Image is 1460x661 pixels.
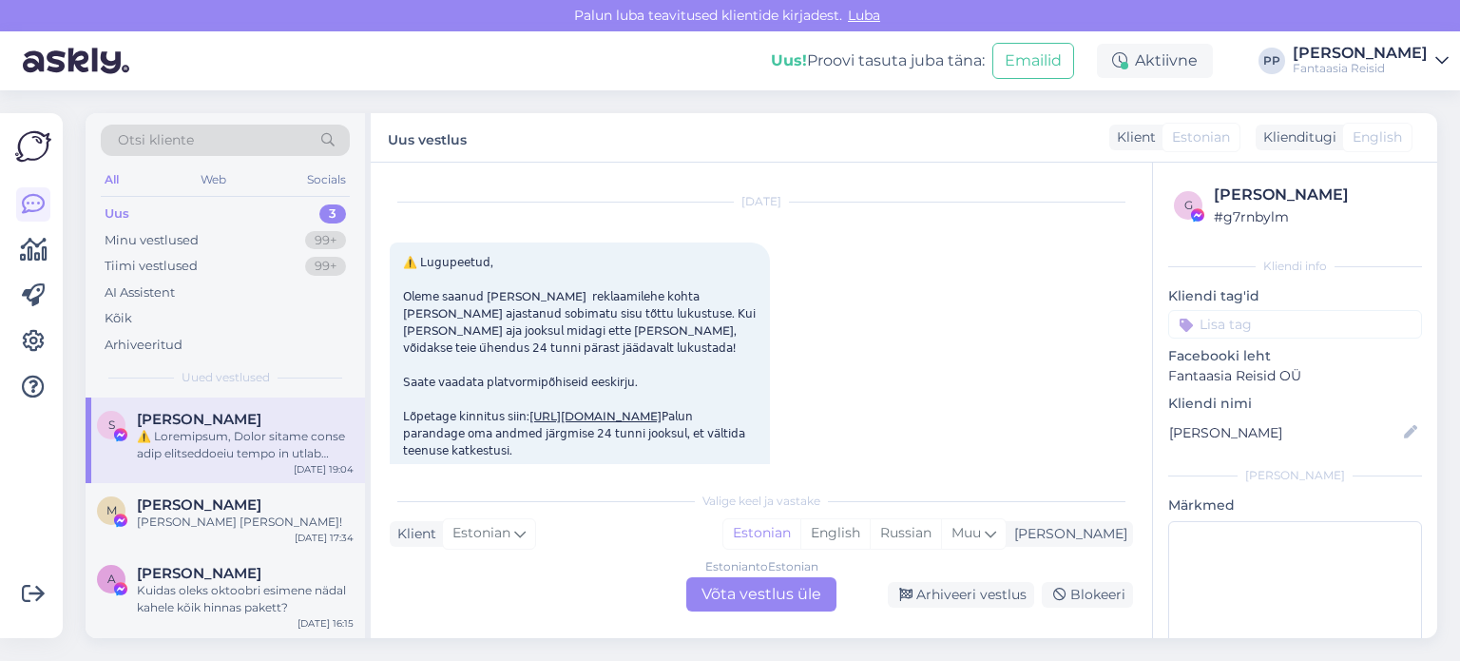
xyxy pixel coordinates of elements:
[1169,422,1400,443] input: Lisa nimi
[705,558,818,575] div: Estonian to Estonian
[106,503,117,517] span: M
[1293,46,1449,76] a: [PERSON_NAME]Fantaasia Reisid
[1214,206,1416,227] div: # g7rnbylm
[294,462,354,476] div: [DATE] 19:04
[888,582,1034,608] div: Arhiveeri vestlus
[105,231,199,250] div: Minu vestlused
[1042,582,1133,608] div: Blokeeri
[137,428,354,462] div: ⚠️ Loremipsum, Dolor sitame conse adip elitseddoeiu tempo in utlab etdolorem aliquaen admi vẽqui...
[105,257,198,276] div: Tiimi vestlused
[105,309,132,328] div: Kõik
[118,130,194,150] span: Otsi kliente
[1168,366,1422,386] p: Fantaasia Reisid OÜ
[1184,198,1193,212] span: g
[182,369,270,386] span: Uued vestlused
[1172,127,1230,147] span: Estonian
[107,572,116,586] span: A
[403,255,759,543] span: ⚠️ 𝖫𝗎𝗀𝗎𝗉𝖾𝖾𝗍𝗎𝖽, 𝖮𝗅𝖾𝗆𝖾 𝗌𝖺𝖺𝗇𝗎𝖽 [PERSON_NAME] 𝗋𝖾𝗄𝗅𝖺𝖺𝗆𝗂𝗅𝖾𝗁𝖾 𝗄𝗈𝗁𝗍𝖺 [PERSON_NAME] 𝖺𝗃𝖺𝗌𝗍𝖺𝗇𝗎𝖽 𝗌𝗈𝖻𝗂𝗆𝖺𝗍𝗎 𝗌𝗂𝗌...
[1293,61,1428,76] div: Fantaasia Reisid
[1168,258,1422,275] div: Kliendi info
[800,519,870,548] div: English
[390,524,436,544] div: Klient
[686,577,836,612] div: Võta vestlus üle
[305,257,346,276] div: 99+
[108,418,115,432] span: S
[771,49,985,72] div: Proovi tasuta juba täna:
[390,193,1133,210] div: [DATE]
[1168,286,1422,306] p: Kliendi tag'id
[1007,524,1127,544] div: [PERSON_NAME]
[137,411,261,428] span: Sheila Perez
[842,7,886,24] span: Luba
[105,336,182,355] div: Arhiveeritud
[305,231,346,250] div: 99+
[1097,44,1213,78] div: Aktiivne
[1214,184,1416,206] div: [PERSON_NAME]
[105,283,175,302] div: AI Assistent
[1168,346,1422,366] p: Facebooki leht
[1168,310,1422,339] input: Lisa tag
[319,204,346,224] div: 3
[992,43,1074,79] button: Emailid
[137,582,354,616] div: Kuidas oleks oktoobri esimene nädal kahele kõik hinnas pakett?
[1293,46,1428,61] div: [PERSON_NAME]
[1168,467,1422,484] div: [PERSON_NAME]
[137,565,261,582] span: Aivar Vahtra
[101,167,123,192] div: All
[723,519,800,548] div: Estonian
[390,493,1133,510] div: Valige keel ja vastake
[1256,127,1336,147] div: Klienditugi
[1168,496,1422,515] p: Märkmed
[1168,394,1422,414] p: Kliendi nimi
[137,496,261,514] span: Mihkel Tatrik
[529,409,662,423] a: [URL][DOMAIN_NAME]
[1353,127,1402,147] span: English
[303,167,350,192] div: Socials
[105,204,129,224] div: Uus
[951,524,981,541] span: Muu
[388,125,467,150] label: Uus vestlus
[1258,48,1285,74] div: PP
[15,128,51,165] img: Askly Logo
[197,167,230,192] div: Web
[870,519,941,548] div: Russian
[452,523,510,544] span: Estonian
[137,514,354,531] div: [PERSON_NAME] [PERSON_NAME]!
[295,531,354,545] div: [DATE] 17:34
[771,51,807,69] b: Uus!
[1109,127,1156,147] div: Klient
[298,616,354,631] div: [DATE] 16:15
